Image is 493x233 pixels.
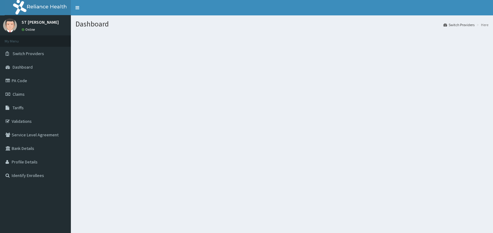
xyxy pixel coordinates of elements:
[13,91,25,97] span: Claims
[443,22,475,27] a: Switch Providers
[13,64,33,70] span: Dashboard
[13,105,24,110] span: Tariffs
[13,51,44,56] span: Switch Providers
[475,22,488,27] li: Here
[3,18,17,32] img: User Image
[22,20,59,24] p: ST [PERSON_NAME]
[75,20,488,28] h1: Dashboard
[22,27,36,32] a: Online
